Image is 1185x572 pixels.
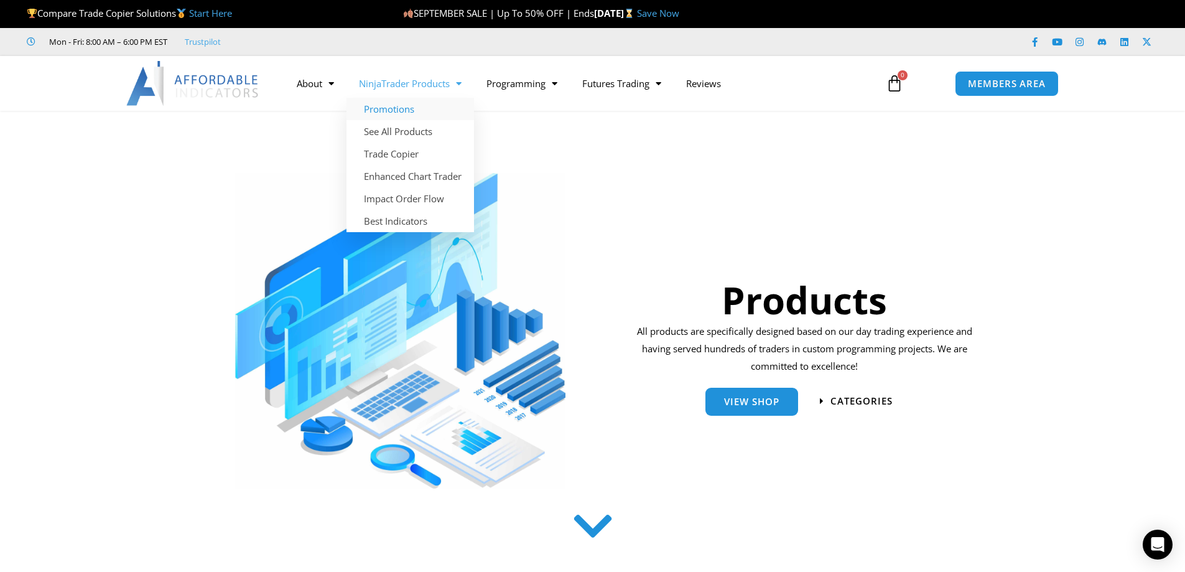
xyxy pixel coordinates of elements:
a: About [284,69,346,98]
h1: Products [633,274,977,326]
a: MEMBERS AREA [955,71,1059,96]
a: categories [820,396,893,406]
span: Compare Trade Copier Solutions [27,7,232,19]
a: Start Here [189,7,232,19]
img: ProductsSection scaled | Affordable Indicators – NinjaTrader [235,173,565,489]
a: Reviews [674,69,733,98]
a: Promotions [346,98,474,120]
a: Enhanced Chart Trader [346,165,474,187]
span: MEMBERS AREA [968,79,1046,88]
img: 🍂 [404,9,413,18]
nav: Menu [284,69,871,98]
a: Save Now [637,7,679,19]
div: Open Intercom Messenger [1143,530,1173,560]
span: 0 [898,70,908,80]
a: Programming [474,69,570,98]
span: SEPTEMBER SALE | Up To 50% OFF | Ends [403,7,594,19]
p: All products are specifically designed based on our day trading experience and having served hund... [633,323,977,375]
a: Trade Copier [346,143,474,165]
span: categories [830,396,893,406]
img: ⌛ [625,9,634,18]
img: LogoAI | Affordable Indicators – NinjaTrader [126,61,260,106]
ul: NinjaTrader Products [346,98,474,232]
a: See All Products [346,120,474,143]
a: Trustpilot [185,34,221,49]
img: 🏆 [27,9,37,18]
a: Futures Trading [570,69,674,98]
span: View Shop [724,397,779,406]
strong: [DATE] [594,7,637,19]
img: 🥇 [177,9,186,18]
a: 0 [867,65,922,101]
a: Best Indicators [346,210,474,232]
a: NinjaTrader Products [346,69,474,98]
a: View Shop [705,388,798,416]
a: Impact Order Flow [346,187,474,210]
span: Mon - Fri: 8:00 AM – 6:00 PM EST [46,34,167,49]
